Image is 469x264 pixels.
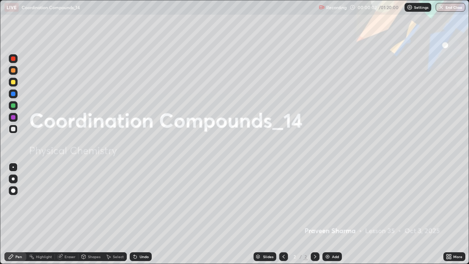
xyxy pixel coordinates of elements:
div: 2 [303,253,308,260]
div: Shapes [88,255,100,258]
img: add-slide-button [325,254,330,260]
div: Undo [140,255,149,258]
div: More [453,255,462,258]
p: LIVE [7,4,16,10]
p: Settings [414,5,428,9]
div: Highlight [36,255,52,258]
img: recording.375f2c34.svg [319,4,325,10]
p: Coordination Compounds_14 [22,4,80,10]
div: / [300,254,302,259]
img: class-settings-icons [407,4,413,10]
button: End Class [436,3,465,12]
div: Add [332,255,339,258]
div: 2 [291,254,298,259]
div: Select [113,255,124,258]
div: Eraser [64,255,75,258]
div: Slides [263,255,273,258]
div: Pen [15,255,22,258]
img: end-class-cross [438,4,444,10]
p: Recording [326,5,347,10]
